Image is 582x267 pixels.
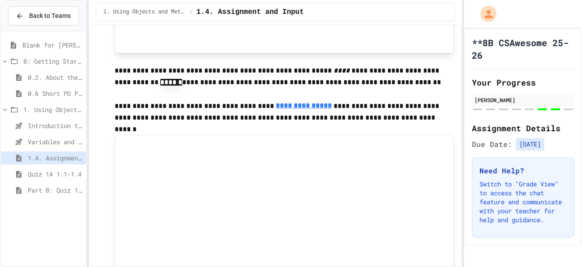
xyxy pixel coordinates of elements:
span: Due Date: [472,139,512,150]
h3: Need Help? [479,165,566,176]
div: [PERSON_NAME] [475,96,571,104]
button: Back to Teams [8,6,79,26]
span: Quiz 1A 1.1-1.4 [28,169,82,179]
span: 1. Using Objects and Methods [23,105,82,114]
div: My Account [471,4,499,24]
span: Introduction to Algorithms, Programming, and Compilers [28,121,82,130]
p: Switch to "Grade View" to access the chat feature and communicate with your teacher for help and ... [479,180,566,224]
span: [DATE] [516,138,544,151]
span: Blank for [PERSON_NAME]-dont break it [22,40,82,50]
h2: Your Progress [472,76,574,89]
h2: Assignment Details [472,122,574,134]
span: Variables and Data Types - Quiz [28,137,82,146]
span: 1. Using Objects and Methods [103,9,186,16]
h1: **8B CSAwesome 25-26 [472,36,574,61]
span: 0: Getting Started [23,56,82,66]
span: 0.2. About the AP CSA Exam [28,73,82,82]
span: Part B: Quiz 1A 1.1-1.4 [28,185,82,195]
span: 0.6 Short PD Pretest [28,89,82,98]
span: / [190,9,193,16]
span: Back to Teams [29,11,71,21]
span: 1.4. Assignment and Input [28,153,82,163]
span: 1.4. Assignment and Input [197,7,304,17]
